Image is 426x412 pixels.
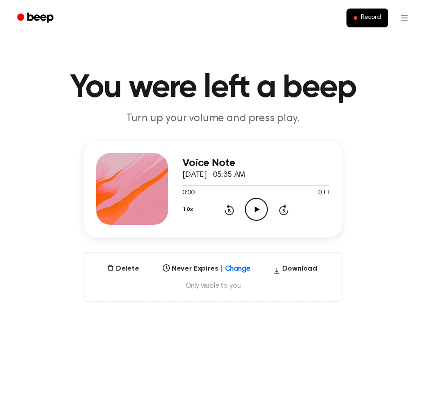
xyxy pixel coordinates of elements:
button: 1.0x [182,202,196,217]
button: Delete [103,263,143,274]
p: Turn up your volume and press play. [40,111,386,126]
h1: You were left a beep [11,72,415,104]
button: Record [346,9,388,27]
span: 0:00 [182,188,194,198]
h3: Voice Note [182,157,330,169]
a: Beep [11,9,62,27]
button: Open menu [394,7,415,29]
button: Download [270,263,321,278]
span: Only visible to you [95,281,331,290]
span: Record [361,14,381,22]
span: [DATE] · 05:35 AM [182,171,245,179]
span: 0:11 [318,188,330,198]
